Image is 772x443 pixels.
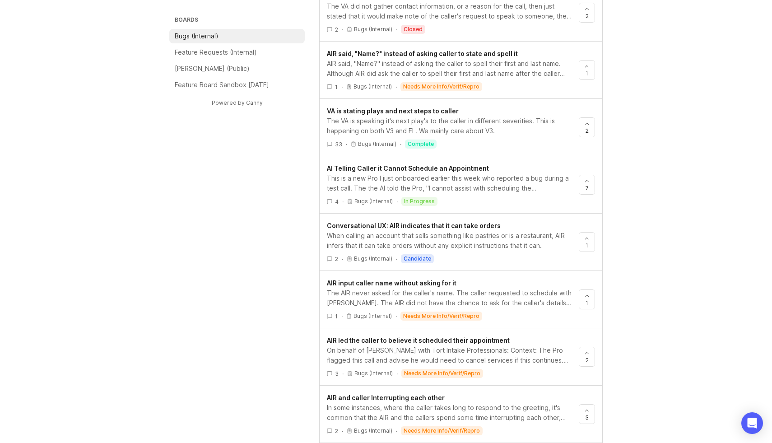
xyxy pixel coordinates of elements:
div: · [396,198,398,205]
p: Bugs (Internal) [354,255,392,262]
span: AIR said, "Name?" instead of asking caller to state and spell it [327,50,518,57]
div: · [341,312,343,320]
button: 7 [579,175,595,195]
div: AIR said, "Name?" instead of asking the caller to spell their first and last name. Although AIR d... [327,59,572,79]
p: candidate [404,255,431,262]
div: In some instances, where the caller takes long to respond to the greeting, it's common that the A... [327,403,572,423]
span: AIR led the caller to believe it scheduled their appointment [327,336,510,344]
div: · [400,140,401,148]
div: · [342,370,344,378]
div: · [341,83,343,91]
span: VA is stating plays and next steps to caller [327,107,459,115]
a: Feature Board Sandbox [DATE] [169,78,305,92]
div: On behalf of [PERSON_NAME] with Tort Intake Professionals: Context: The Pro flagged this call and... [327,345,572,365]
button: 2 [579,117,595,137]
div: · [342,26,343,33]
a: Powered by Canny [210,98,264,108]
div: When calling an account that sells something like pastries or is a restaurant, AIR infers that it... [327,231,572,251]
button: 1 [579,289,595,309]
p: needs more info/verif/repro [403,312,479,320]
div: · [395,83,397,91]
div: · [396,255,397,263]
span: 33 [335,140,342,148]
p: Bugs (Internal) [354,370,393,377]
p: Bugs (Internal) [354,26,392,33]
span: 1 [586,242,588,249]
p: closed [404,26,423,33]
p: in progress [404,198,435,205]
h3: Boards [173,14,305,27]
div: · [342,198,344,205]
p: Bugs (Internal) [175,32,219,41]
span: AI Telling Caller it Cannot Schedule an Appointment [327,164,489,172]
div: · [396,26,397,33]
span: 4 [335,198,339,205]
p: Feature Board Sandbox [DATE] [175,80,269,89]
div: The VA is speaking it's next play's to the caller in different severities. This is happening on b... [327,116,572,136]
span: 2 [335,255,338,263]
span: 1 [335,83,338,91]
a: Feature Requests (Internal) [169,45,305,60]
span: 2 [586,356,589,364]
p: Bugs (Internal) [353,83,392,90]
div: Open Intercom Messenger [741,412,763,434]
span: 3 [585,414,589,421]
span: Conversational UX: AIR indicates that it can take orders [327,222,501,229]
a: VA is stating plays and next steps to callerThe VA is speaking it's next play's to the caller in ... [327,106,579,149]
a: Bugs (Internal) [169,29,305,43]
span: 2 [335,26,338,33]
button: 2 [579,3,595,23]
span: 7 [586,184,589,192]
p: Bugs (Internal) [353,312,392,320]
span: 1 [335,312,338,320]
div: · [396,427,397,435]
button: 2 [579,347,595,367]
a: AIR said, "Name?" instead of asking caller to state and spell itAIR said, "Name?" instead of aski... [327,49,579,91]
p: Bugs (Internal) [358,140,396,148]
p: Feature Requests (Internal) [175,48,257,57]
span: AIR input caller name without asking for it [327,279,456,287]
a: AIR input caller name without asking for itThe AIR never asked for the caller's name. The caller ... [327,278,579,321]
p: Bugs (Internal) [354,198,393,205]
span: 1 [586,299,588,307]
a: AIR led the caller to believe it scheduled their appointmentOn behalf of [PERSON_NAME] with Tort ... [327,336,579,378]
p: needs more info/verif/repro [404,427,480,434]
a: AIR and caller Interrupting each otherIn some instances, where the caller takes long to respond t... [327,393,579,435]
a: AI Telling Caller it Cannot Schedule an AppointmentThis is a new Pro I just onboarded earlier thi... [327,163,579,206]
div: · [342,427,343,435]
p: [PERSON_NAME] (Public) [175,64,250,73]
div: · [342,255,343,263]
button: 3 [579,404,595,424]
a: [PERSON_NAME] (Public) [169,61,305,76]
span: 1 [586,70,588,77]
span: 3 [335,370,339,378]
a: Conversational UX: AIR indicates that it can take ordersWhen calling an account that sells someth... [327,221,579,263]
div: The AIR never asked for the caller's name. The caller requested to schedule with [PERSON_NAME]. T... [327,288,572,308]
span: 2 [586,127,589,135]
p: needs more info/verif/repro [403,83,479,90]
p: Bugs (Internal) [354,427,392,434]
span: AIR and caller Interrupting each other [327,394,445,401]
div: This is a new Pro I just onboarded earlier this week who reported a bug during a test call. The t... [327,173,572,193]
button: 1 [579,60,595,80]
div: · [395,312,397,320]
button: 1 [579,232,595,252]
div: · [346,140,347,148]
p: needs more info/verif/repro [404,370,480,377]
span: 2 [335,427,338,435]
div: The VA did not gather contact information, or a reason for the call, then just stated that it wou... [327,1,572,21]
div: · [396,370,398,378]
p: complete [408,140,434,148]
span: 2 [586,12,589,20]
